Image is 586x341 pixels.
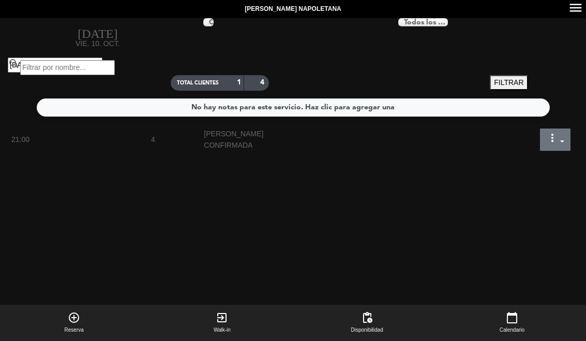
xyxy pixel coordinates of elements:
[20,60,115,75] input: Filtrar por nombre...
[191,102,395,113] div: No hay notas para este servicio. Haz clic para agregar una
[438,305,586,341] button: calendar_todayCalendario
[151,134,155,146] div: 4
[490,75,528,90] button: Filtrar
[237,79,241,86] strong: 1
[546,132,559,144] i: more_vert
[245,4,341,15] span: [PERSON_NAME] Napoletana
[68,311,80,324] i: add_circle_outline
[260,79,266,86] strong: 4
[500,326,524,334] span: Calendario
[177,80,219,86] span: TOTAL CLIENTES
[204,128,263,140] span: [PERSON_NAME]
[216,311,228,324] i: exit_to_app
[148,305,296,341] button: exit_to_appWalk-in
[506,311,518,324] i: calendar_today
[204,139,480,151] div: CONFIRMADA
[214,326,231,334] span: Walk-in
[11,134,106,146] div: 21:00
[78,25,117,38] i: [DATE]
[361,311,373,324] span: pending_actions
[540,129,570,151] button: more_vert
[65,326,84,334] span: Reserva
[8,58,20,70] i: search
[8,38,188,58] span: vie. 10. oct.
